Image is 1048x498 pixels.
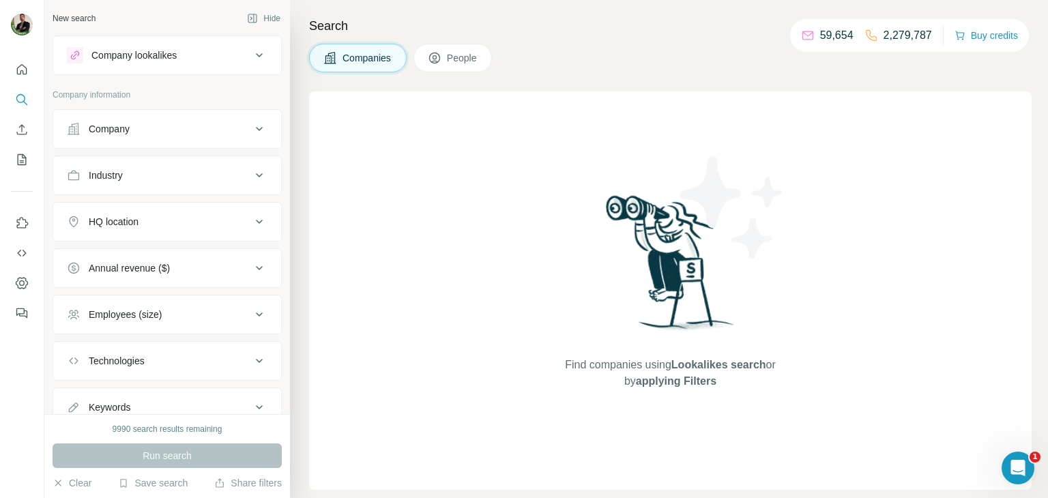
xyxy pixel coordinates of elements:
div: New search [53,12,96,25]
span: applying Filters [636,375,716,387]
button: Hide [237,8,290,29]
iframe: Intercom live chat [1002,452,1034,484]
button: Quick start [11,57,33,82]
div: Company [89,122,130,136]
button: Company [53,113,281,145]
span: Lookalikes search [671,359,766,370]
span: Find companies using or by [561,357,779,390]
button: HQ location [53,205,281,238]
button: Annual revenue ($) [53,252,281,284]
button: Keywords [53,391,281,424]
button: Enrich CSV [11,117,33,142]
img: Surfe Illustration - Woman searching with binoculars [600,192,742,344]
button: Buy credits [955,26,1018,45]
p: Company information [53,89,282,101]
div: Industry [89,169,123,182]
div: Company lookalikes [91,48,177,62]
button: Share filters [214,476,282,490]
button: Feedback [11,301,33,325]
button: Employees (size) [53,298,281,331]
div: Keywords [89,400,130,414]
button: My lists [11,147,33,172]
button: Save search [118,476,188,490]
p: 2,279,787 [884,27,932,44]
div: Technologies [89,354,145,368]
button: Search [11,87,33,112]
span: Companies [343,51,392,65]
img: Avatar [11,14,33,35]
div: 9990 search results remaining [113,423,222,435]
button: Dashboard [11,271,33,295]
button: Industry [53,159,281,192]
div: Annual revenue ($) [89,261,170,275]
div: Employees (size) [89,308,162,321]
p: 59,654 [820,27,854,44]
button: Company lookalikes [53,39,281,72]
span: People [447,51,478,65]
button: Use Surfe API [11,241,33,265]
button: Technologies [53,345,281,377]
button: Use Surfe on LinkedIn [11,211,33,235]
img: Surfe Illustration - Stars [671,146,794,269]
span: 1 [1030,452,1040,463]
h4: Search [309,16,1032,35]
div: HQ location [89,215,139,229]
button: Clear [53,476,91,490]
